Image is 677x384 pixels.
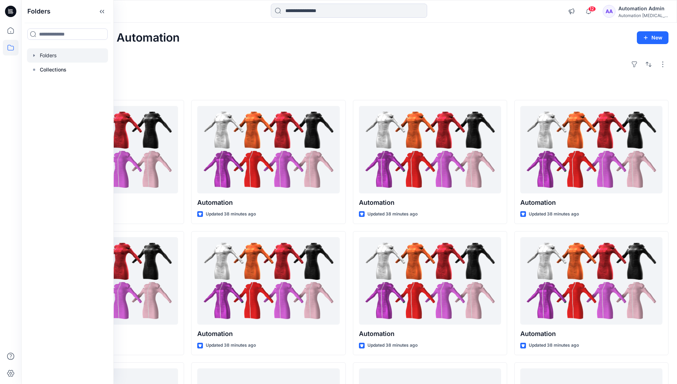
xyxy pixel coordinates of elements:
p: Automation [359,198,501,208]
p: Updated 38 minutes ago [367,210,418,218]
p: Updated 38 minutes ago [206,210,256,218]
button: New [637,31,668,44]
p: Updated 38 minutes ago [529,342,579,349]
div: AA [603,5,616,18]
a: Automation [197,237,339,325]
div: Automation Admin [618,4,668,13]
p: Automation [197,329,339,339]
a: Automation [359,237,501,325]
p: Updated 38 minutes ago [529,210,579,218]
a: Automation [359,106,501,194]
p: Automation [520,198,662,208]
p: Updated 38 minutes ago [367,342,418,349]
a: Automation [520,237,662,325]
span: 12 [588,6,596,12]
h4: Styles [30,84,668,93]
p: Automation [359,329,501,339]
p: Collections [40,65,66,74]
a: Automation [520,106,662,194]
p: Automation [197,198,339,208]
a: Automation [197,106,339,194]
p: Updated 38 minutes ago [206,342,256,349]
p: Automation [520,329,662,339]
div: Automation [MEDICAL_DATA]... [618,13,668,18]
